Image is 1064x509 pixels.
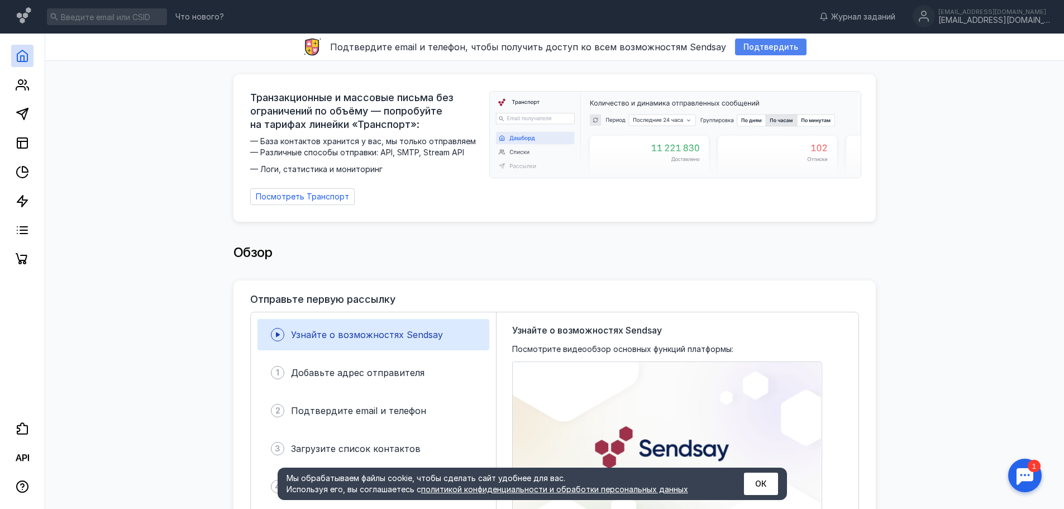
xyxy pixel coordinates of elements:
span: Обзор [233,244,273,260]
span: 4 [275,481,280,492]
span: Подтвердите email и телефон [291,405,426,416]
span: Посмотрите видеообзор основных функций платформы: [512,344,733,355]
span: Добавьте адрес отправителя [291,367,424,378]
span: Узнайте о возможностях Sendsay [291,329,443,340]
button: ОК [744,473,778,495]
button: Подтвердить [735,39,807,55]
div: 1 [25,7,38,19]
span: Журнал заданий [831,11,895,22]
a: Журнал заданий [814,11,901,22]
a: Посмотреть Транспорт [250,188,355,205]
a: Что нового? [170,13,230,21]
input: Введите email или CSID [47,8,167,25]
span: Транзакционные и массовые письма без ограничений по объёму — попробуйте на тарифах линейки «Транс... [250,91,483,131]
div: [EMAIL_ADDRESS][DOMAIN_NAME] [938,16,1050,25]
div: [EMAIL_ADDRESS][DOMAIN_NAME] [938,8,1050,15]
span: 1 [276,367,279,378]
span: 2 [275,405,280,416]
span: Подтвердить [743,42,798,52]
span: Подтвердите email и телефон, чтобы получить доступ ко всем возможностям Sendsay [330,41,726,53]
span: Что нового? [175,13,224,21]
span: Загрузите список контактов [291,443,421,454]
span: — База контактов хранится у вас, мы только отправляем — Различные способы отправки: API, SMTP, St... [250,136,483,175]
img: dashboard-transport-banner [490,92,861,178]
h3: Отправьте первую рассылку [250,294,395,305]
a: политикой конфиденциальности и обработки персональных данных [421,484,688,494]
span: 3 [275,443,280,454]
span: Узнайте о возможностях Sendsay [512,324,662,337]
span: Посмотреть Транспорт [256,192,349,202]
div: Мы обрабатываем файлы cookie, чтобы сделать сайт удобнее для вас. Используя его, вы соглашаетесь c [287,473,717,495]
